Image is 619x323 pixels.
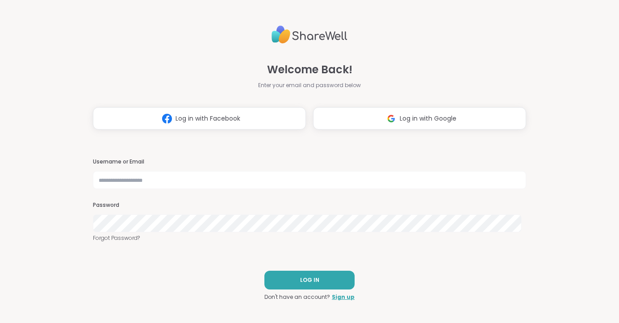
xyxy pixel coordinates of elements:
[176,114,240,123] span: Log in with Facebook
[383,110,400,127] img: ShareWell Logomark
[159,110,176,127] img: ShareWell Logomark
[93,201,526,209] h3: Password
[93,158,526,166] h3: Username or Email
[400,114,456,123] span: Log in with Google
[258,81,361,89] span: Enter your email and password below
[93,234,526,242] a: Forgot Password?
[300,276,319,284] span: LOG IN
[264,293,330,301] span: Don't have an account?
[264,271,355,289] button: LOG IN
[267,62,352,78] span: Welcome Back!
[272,22,347,47] img: ShareWell Logo
[313,107,526,130] button: Log in with Google
[332,293,355,301] a: Sign up
[93,107,306,130] button: Log in with Facebook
